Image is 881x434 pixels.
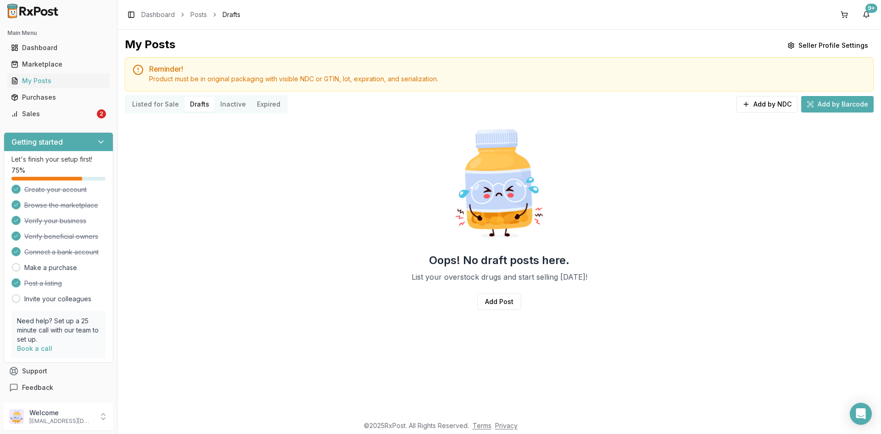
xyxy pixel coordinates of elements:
button: Expired [251,97,286,112]
h2: Main Menu [7,29,110,37]
div: Marketplace [11,60,106,69]
button: Add by NDC [736,96,797,113]
div: 9+ [865,4,877,13]
button: Sales2 [4,107,113,121]
button: Listed for Sale [127,97,184,112]
span: Feedback [22,383,53,392]
h3: Getting started [11,136,63,147]
button: My Posts [4,73,113,88]
p: Need help? Set up a 25 minute call with our team to set up. [17,316,100,344]
div: Dashboard [11,43,106,52]
span: 75 % [11,166,25,175]
a: Sales2 [7,106,110,122]
button: Seller Profile Settings [782,37,874,54]
img: Sad Pill Bottle [440,124,558,242]
div: Product must be in original packaging with visible NDC or GTIN, lot, expiration, and serialization. [149,74,866,84]
a: Terms [473,422,491,429]
div: Sales [11,109,95,118]
a: Privacy [495,422,518,429]
button: Inactive [215,97,251,112]
span: Drafts [223,10,240,19]
button: Support [4,363,113,379]
h2: Oops! No draft posts here. [429,253,569,268]
span: Browse the marketplace [24,201,98,210]
div: My Posts [125,37,175,54]
span: Verify your business [24,216,86,225]
a: Add Post [477,293,521,310]
button: Marketplace [4,57,113,72]
button: Drafts [184,97,215,112]
div: My Posts [11,76,106,85]
img: RxPost Logo [4,4,62,18]
a: Dashboard [7,39,110,56]
nav: breadcrumb [141,10,240,19]
a: Marketplace [7,56,110,73]
h5: Reminder! [149,65,866,73]
a: My Posts [7,73,110,89]
button: Add by Barcode [801,96,874,113]
button: 9+ [859,7,874,22]
a: Book a call [17,344,52,352]
p: Welcome [29,408,93,417]
p: [EMAIL_ADDRESS][DOMAIN_NAME] [29,417,93,425]
span: Connect a bank account [24,248,99,257]
a: Dashboard [141,10,175,19]
span: Create your account [24,185,87,194]
span: Post a listing [24,279,62,288]
a: Make a purchase [24,263,77,272]
p: List your overstock drugs and start selling [DATE]! [412,271,587,282]
img: User avatar [9,409,24,424]
button: Feedback [4,379,113,396]
button: Dashboard [4,40,113,55]
div: Purchases [11,93,106,102]
button: Purchases [4,90,113,105]
p: Let's finish your setup first! [11,155,106,164]
a: Purchases [7,89,110,106]
a: Posts [190,10,207,19]
div: 2 [97,109,106,118]
a: Invite your colleagues [24,294,91,304]
span: Verify beneficial owners [24,232,98,241]
div: Open Intercom Messenger [850,403,872,425]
